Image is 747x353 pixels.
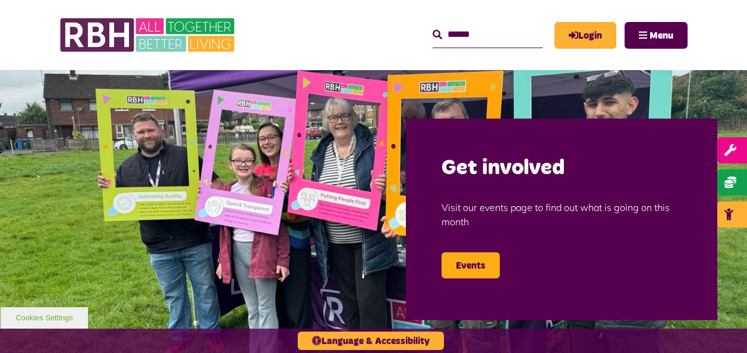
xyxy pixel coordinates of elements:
button: Navigation [625,22,688,49]
span: Menu [650,31,673,40]
p: Visit our events page to find out what is going on this month [442,182,682,246]
a: MyRBH [554,22,616,49]
h2: Get involved [442,155,682,182]
img: RBH [59,12,238,58]
a: Events [442,252,500,278]
button: Language & Accessibility [298,332,444,350]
